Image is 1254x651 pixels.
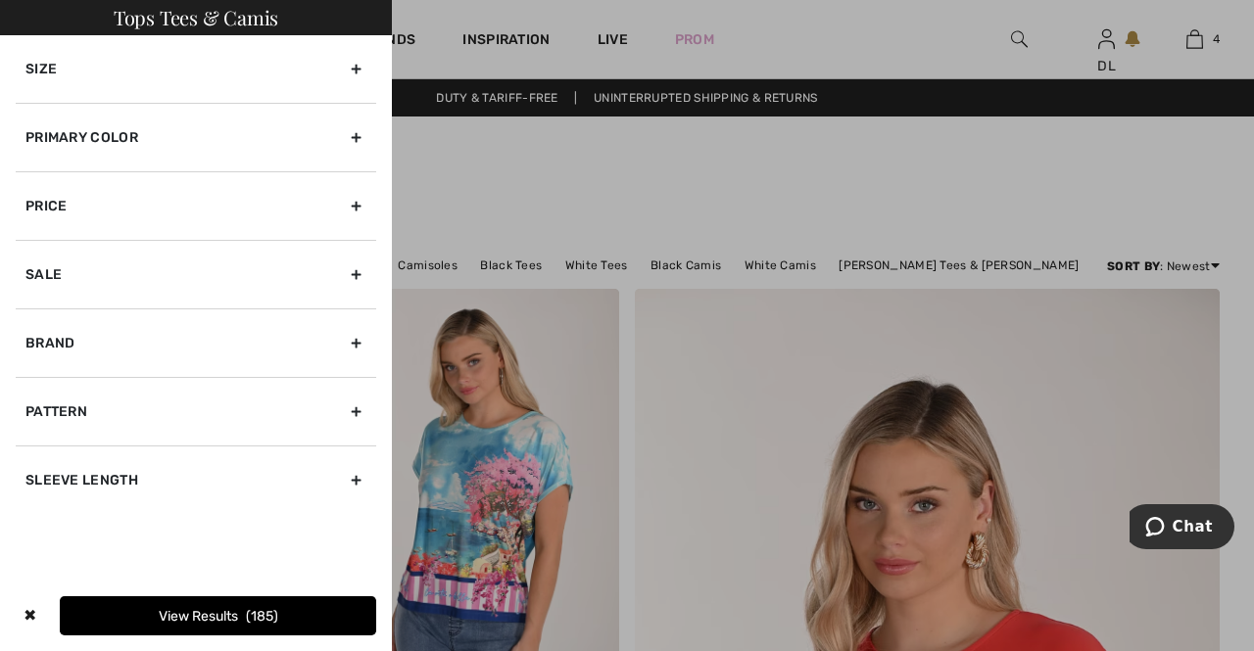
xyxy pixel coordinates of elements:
span: 185 [246,608,278,625]
div: Pattern [16,377,376,445]
div: Size [16,35,376,103]
button: View Results185 [60,596,376,635]
div: Sleeve length [16,445,376,514]
div: Sale [16,240,376,308]
div: Price [16,171,376,240]
div: ✖ [16,596,44,635]
div: Brand [16,308,376,377]
iframe: Opens a widget where you can chat to one of our agents [1130,504,1234,553]
div: Primary Color [16,103,376,171]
